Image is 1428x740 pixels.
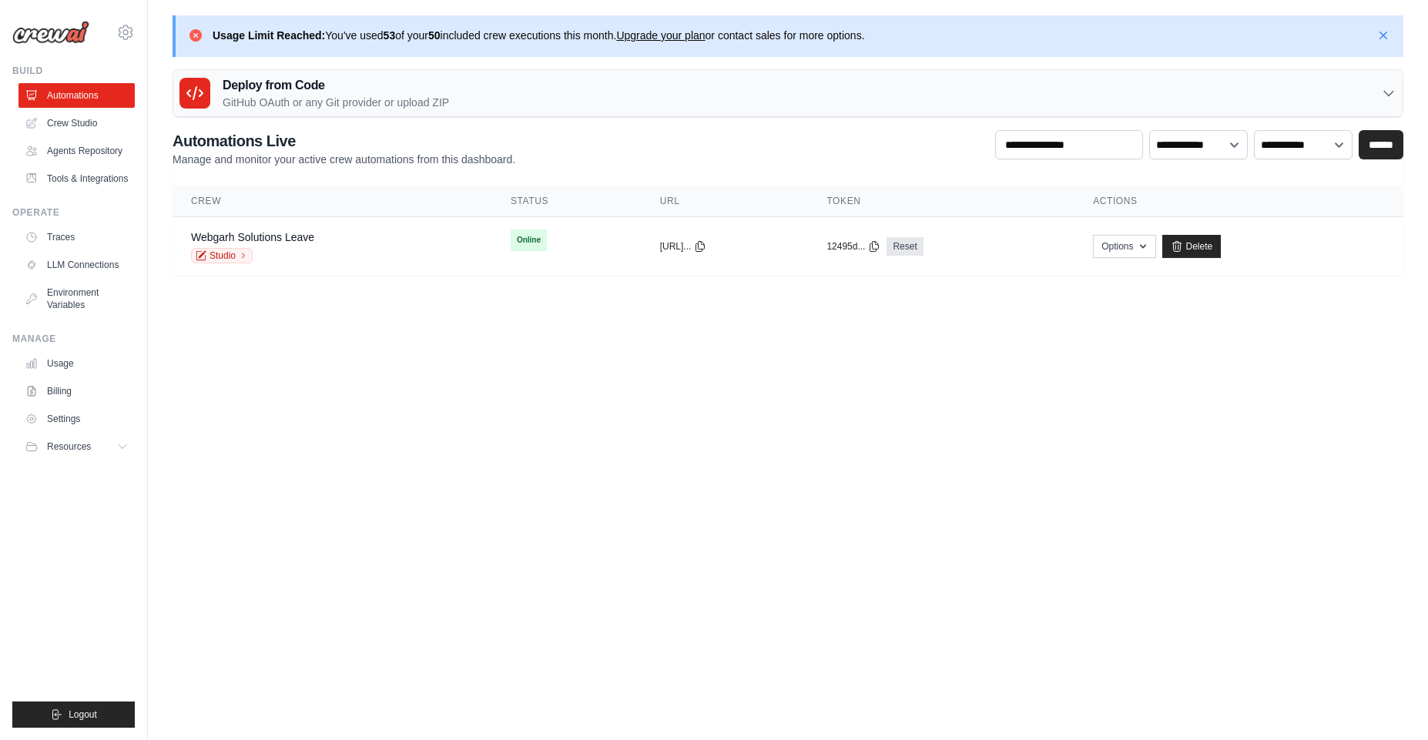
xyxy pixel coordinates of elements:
[223,76,449,95] h3: Deploy from Code
[18,351,135,376] a: Usage
[223,95,449,110] p: GitHub OAuth or any Git provider or upload ZIP
[18,111,135,136] a: Crew Studio
[1093,235,1155,258] button: Options
[47,440,91,453] span: Resources
[826,240,880,253] button: 12495d...
[808,186,1074,217] th: Token
[191,231,314,243] a: Webgarh Solutions Leave
[18,379,135,403] a: Billing
[12,333,135,345] div: Manage
[213,28,865,43] p: You've used of your included crew executions this month. or contact sales for more options.
[428,29,441,42] strong: 50
[616,29,705,42] a: Upgrade your plan
[69,708,97,721] span: Logout
[18,253,135,277] a: LLM Connections
[173,152,515,167] p: Manage and monitor your active crew automations from this dashboard.
[18,434,135,459] button: Resources
[12,65,135,77] div: Build
[213,29,325,42] strong: Usage Limit Reached:
[511,229,547,251] span: Online
[12,701,135,728] button: Logout
[18,166,135,191] a: Tools & Integrations
[18,225,135,249] a: Traces
[1162,235,1222,258] a: Delete
[384,29,396,42] strong: 53
[12,206,135,219] div: Operate
[18,139,135,163] a: Agents Repository
[887,237,923,256] a: Reset
[18,407,135,431] a: Settings
[492,186,642,217] th: Status
[173,186,492,217] th: Crew
[18,83,135,108] a: Automations
[1074,186,1403,217] th: Actions
[12,21,89,44] img: Logo
[191,248,253,263] a: Studio
[18,280,135,317] a: Environment Variables
[642,186,809,217] th: URL
[173,130,515,152] h2: Automations Live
